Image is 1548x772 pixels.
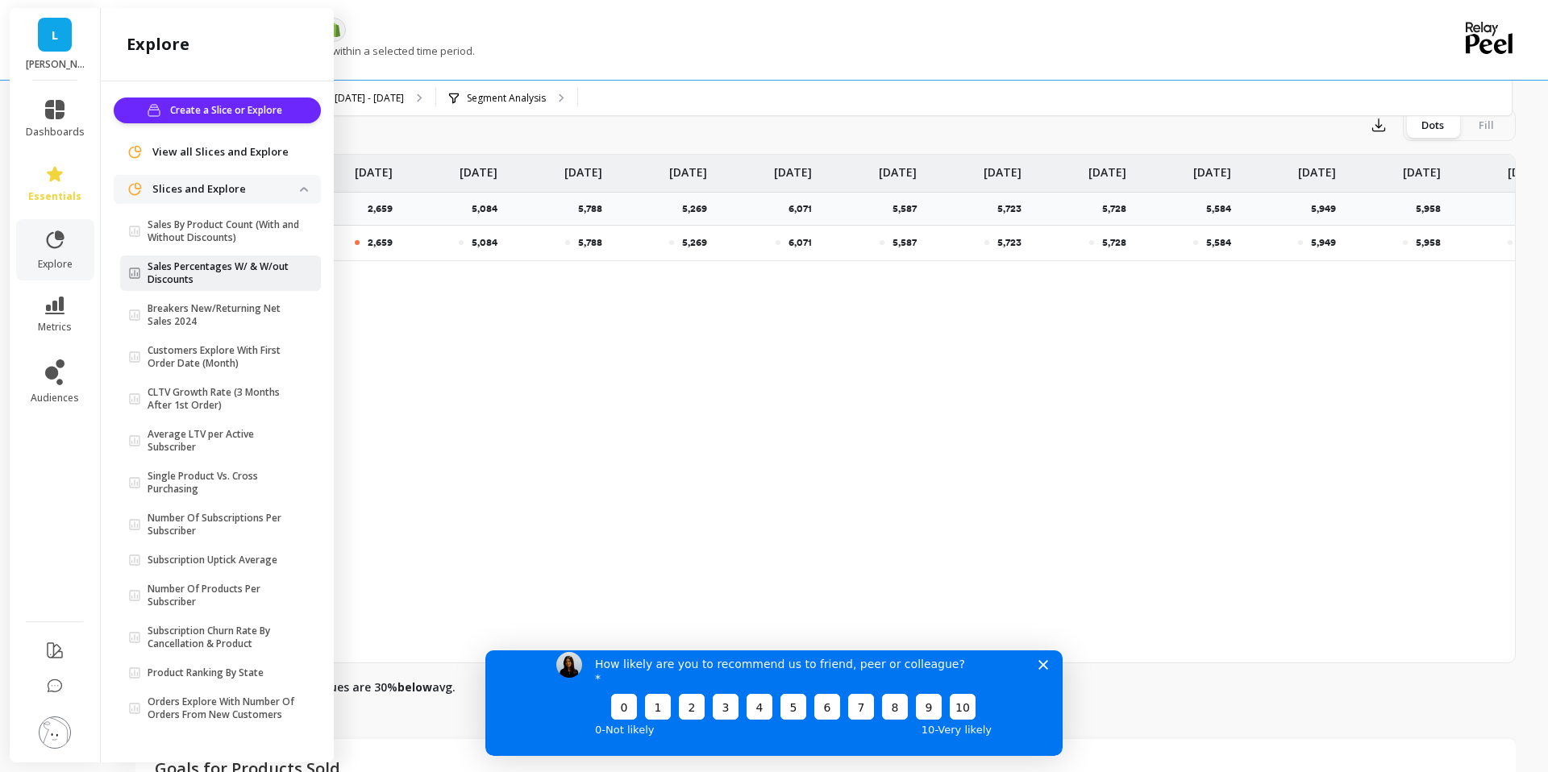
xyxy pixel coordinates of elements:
p: Slices and Explore [152,181,300,197]
span: View all Slices and Explore [152,144,289,160]
p: Segment Analysis [467,92,546,105]
img: navigation item icon [127,181,143,197]
p: 5,269 [682,202,717,215]
p: Values are 30% avg. [312,679,456,695]
p: CLTV Growth Rate (3 Months After 1st Order) [148,386,300,412]
p: [DATE] [774,155,812,181]
p: Single Product Vs. Cross Purchasing [148,470,300,496]
p: [DATE] [984,155,1022,181]
p: 5,949 [1311,236,1336,249]
span: essentials [28,190,81,203]
p: 5,728 [1102,202,1136,215]
img: navigation item icon [127,144,143,160]
p: [DATE] [1508,155,1546,181]
img: api.shopify.svg [327,23,341,37]
p: 5,958 [1416,236,1441,249]
p: 5,728 [1102,236,1126,249]
p: 6,071 [789,236,812,249]
p: Orders Explore With Number Of Orders From New Customers [148,695,300,721]
p: Breakers New/Returning Net Sales 2024 [148,302,300,328]
p: 5,723 [997,236,1022,249]
p: Number Of Products Per Subscriber [148,583,300,608]
p: 5,084 [472,236,497,249]
p: 5,587 [893,202,926,215]
p: Number Of Subscriptions Per Subscriber [148,512,300,537]
p: Average LTV per Active Subscriber [148,428,300,454]
div: Dots [1406,112,1459,138]
h2: explore [127,33,189,56]
p: [DATE] [355,155,393,181]
p: 2,659 [368,236,393,249]
iframe: Survey by Kateryna from Peel [485,650,1063,756]
strong: below [397,679,432,695]
img: profile picture [39,716,71,749]
p: [DATE] [460,155,497,181]
p: 5,723 [997,202,1031,215]
p: Subscription Uptick Average [148,554,277,567]
p: [DATE] [564,155,602,181]
p: 5,788 [578,236,602,249]
p: Sales By Product Count (With and Without Discounts) [148,218,300,244]
p: Subscription Churn Rate By Cancellation & Product [148,625,300,650]
p: 5,949 [1311,202,1346,215]
p: Product Ranking By State [148,666,264,679]
p: [DATE] [1403,155,1441,181]
p: LUCY [26,58,85,71]
p: 5,584 [1206,236,1231,249]
p: Customers Explore With First Order Date (Month) [148,344,300,370]
p: 5,958 [1416,202,1450,215]
p: [DATE] [669,155,707,181]
span: audiences [31,392,79,405]
span: Create a Slice or Explore [170,102,287,118]
button: Create a Slice or Explore [114,98,321,123]
span: metrics [38,321,72,334]
p: [DATE] [1088,155,1126,181]
p: 2,659 [368,202,402,215]
p: 5,084 [472,202,507,215]
p: 5,587 [893,236,917,249]
p: [DATE] [1298,155,1336,181]
span: dashboards [26,126,85,139]
p: 6,071 [789,202,822,215]
p: 5,788 [578,202,612,215]
p: [DATE] [879,155,917,181]
p: 5,584 [1206,202,1241,215]
p: [DATE] [1193,155,1231,181]
p: Sales Percentages W/ & W/out Discounts [148,260,300,286]
img: down caret icon [300,187,308,192]
span: explore [38,258,73,271]
div: Fill [1459,112,1513,138]
span: L [52,26,58,44]
p: 5,269 [682,236,707,249]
